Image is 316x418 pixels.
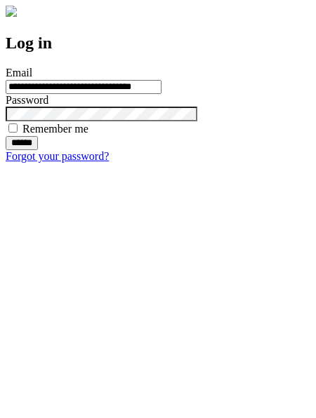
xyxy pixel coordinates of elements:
a: Forgot your password? [6,150,109,162]
img: logo-4e3dc11c47720685a147b03b5a06dd966a58ff35d612b21f08c02c0306f2b779.png [6,6,17,17]
label: Email [6,67,32,79]
h2: Log in [6,34,310,53]
label: Remember me [22,123,88,135]
label: Password [6,94,48,106]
